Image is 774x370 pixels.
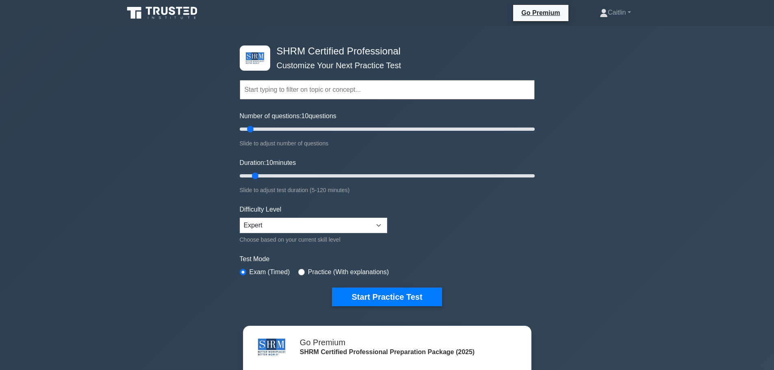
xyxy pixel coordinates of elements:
[516,8,565,18] a: Go Premium
[249,267,290,277] label: Exam (Timed)
[240,80,535,100] input: Start typing to filter on topic or concept...
[240,235,387,245] div: Choose based on your current skill level
[240,254,535,264] label: Test Mode
[240,205,282,214] label: Difficulty Level
[240,185,535,195] div: Slide to adjust test duration (5-120 minutes)
[240,111,336,121] label: Number of questions: questions
[273,45,495,57] h4: SHRM Certified Professional
[580,4,650,21] a: Caitlin
[308,267,389,277] label: Practice (With explanations)
[240,138,535,148] div: Slide to adjust number of questions
[266,159,273,166] span: 10
[240,158,296,168] label: Duration: minutes
[332,288,442,306] button: Start Practice Test
[301,113,309,119] span: 10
